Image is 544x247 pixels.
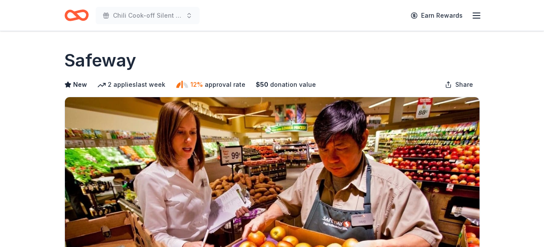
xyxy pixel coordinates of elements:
span: $ 50 [256,79,268,90]
h1: Safeway [64,48,136,73]
a: Home [64,5,89,25]
div: 2 applies last week [97,79,165,90]
button: Chili Cook-off Silent Auction [96,7,200,24]
span: Share [455,79,473,90]
a: Earn Rewards [406,8,468,23]
button: Share [438,76,480,93]
span: Chili Cook-off Silent Auction [113,10,182,21]
span: donation value [270,79,316,90]
span: 12% [190,79,203,90]
span: New [73,79,87,90]
span: approval rate [205,79,245,90]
